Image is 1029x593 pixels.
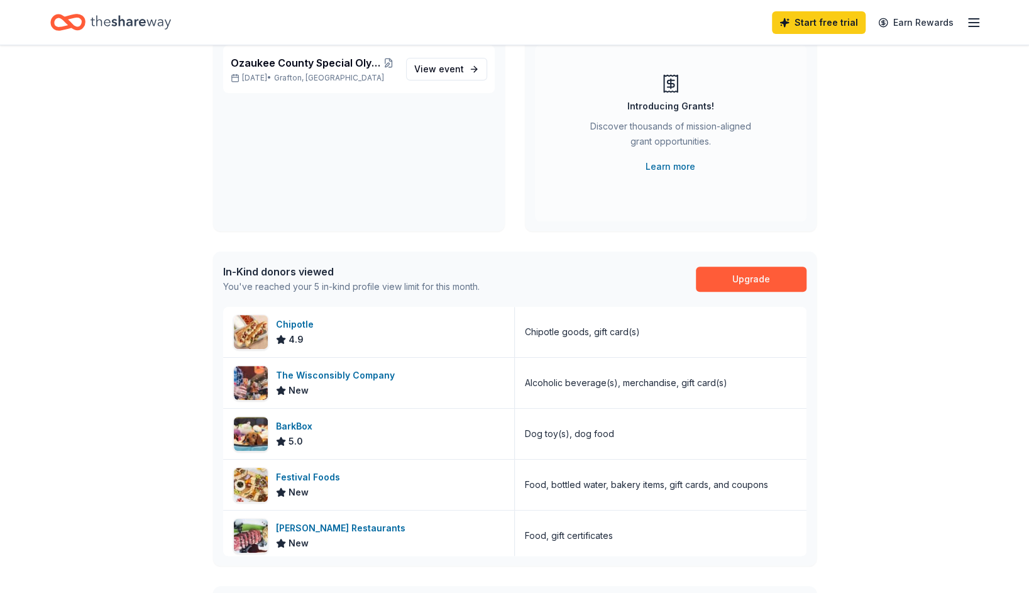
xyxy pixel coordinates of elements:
[585,119,756,154] div: Discover thousands of mission-aligned grant opportunities.
[289,485,309,500] span: New
[276,419,317,434] div: BarkBox
[525,375,727,391] div: Alcoholic beverage(s), merchandise, gift card(s)
[223,279,480,294] div: You've reached your 5 in-kind profile view limit for this month.
[525,477,768,492] div: Food, bottled water, bakery items, gift cards, and coupons
[414,62,464,77] span: View
[231,73,396,83] p: [DATE] •
[525,324,640,340] div: Chipotle goods, gift card(s)
[646,159,695,174] a: Learn more
[439,64,464,74] span: event
[276,317,319,332] div: Chipotle
[525,426,614,441] div: Dog toy(s), dog food
[772,11,866,34] a: Start free trial
[231,55,382,70] span: Ozaukee County Special Olympics 9Pin Tap Fundraiser
[696,267,806,292] a: Upgrade
[406,58,487,80] a: View event
[627,99,714,114] div: Introducing Grants!
[276,368,400,383] div: The Wisconsibly Company
[289,434,303,449] span: 5.0
[871,11,961,34] a: Earn Rewards
[234,366,268,400] img: Image for The Wisconsibly Company
[50,8,171,37] a: Home
[289,383,309,398] span: New
[289,332,304,347] span: 4.9
[276,521,410,536] div: [PERSON_NAME] Restaurants
[234,519,268,553] img: Image for Bartolotta Restaurants
[234,315,268,349] img: Image for Chipotle
[234,417,268,451] img: Image for BarkBox
[234,468,268,502] img: Image for Festival Foods
[289,536,309,551] span: New
[274,73,384,83] span: Grafton, [GEOGRAPHIC_DATA]
[223,264,480,279] div: In-Kind donors viewed
[525,528,613,543] div: Food, gift certificates
[276,470,345,485] div: Festival Foods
